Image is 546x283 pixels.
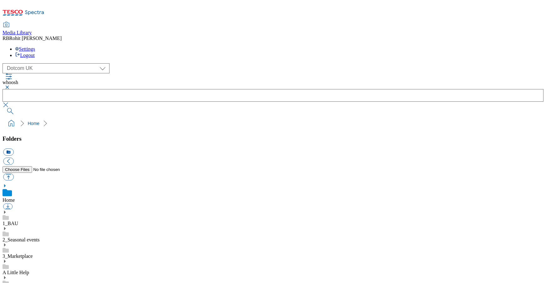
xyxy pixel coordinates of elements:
[15,46,35,52] a: Settings
[3,117,543,129] nav: breadcrumb
[15,53,35,58] a: Logout
[9,36,62,41] span: Rohit [PERSON_NAME]
[3,30,32,35] span: Media Library
[3,221,18,226] a: 1_BAU
[3,22,32,36] a: Media Library
[3,36,9,41] span: RB
[3,253,33,259] a: 3_Marketplace
[6,118,16,128] a: home
[3,80,18,85] span: whoosh
[3,237,40,242] a: 2_Seasonal events
[3,135,543,142] h3: Folders
[28,121,39,126] a: Home
[3,270,29,275] a: A Little Help
[3,197,15,203] a: Home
